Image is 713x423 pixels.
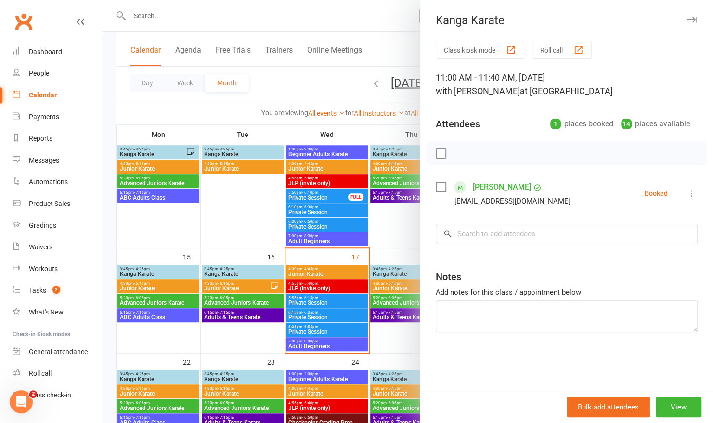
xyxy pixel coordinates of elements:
a: [PERSON_NAME] [473,179,531,195]
a: Automations [13,171,102,193]
div: General attendance [29,348,88,355]
div: Add notes for this class / appointment below [436,287,698,298]
input: Search to add attendees [436,224,698,244]
div: Reports [29,135,52,142]
a: Product Sales [13,193,102,215]
button: Bulk add attendees [567,397,650,417]
span: at [GEOGRAPHIC_DATA] [520,86,613,96]
a: Tasks 2 [13,280,102,301]
div: Calendar [29,91,57,99]
div: Messages [29,156,59,164]
button: Class kiosk mode [436,41,524,59]
div: Booked [645,190,668,197]
a: Class kiosk mode [13,384,102,406]
div: Dashboard [29,48,62,55]
div: Payments [29,113,59,121]
div: 11:00 AM - 11:40 AM, [DATE] [436,71,698,98]
a: General attendance kiosk mode [13,341,102,363]
div: places booked [550,117,613,131]
div: Product Sales [29,200,70,207]
div: Workouts [29,265,58,273]
div: Gradings [29,221,56,229]
div: Kanga Karate [420,14,713,27]
a: Reports [13,128,102,150]
div: 1 [550,119,561,129]
div: People [29,69,49,77]
div: [EMAIL_ADDRESS][DOMAIN_NAME] [454,195,570,207]
div: places available [621,117,690,131]
div: Attendees [436,117,480,131]
iframe: Intercom live chat [10,390,33,413]
a: Calendar [13,84,102,106]
div: 14 [621,119,632,129]
a: Dashboard [13,41,102,63]
div: What's New [29,308,64,316]
a: Workouts [13,258,102,280]
div: Notes [436,270,461,284]
div: Waivers [29,243,52,251]
div: Roll call [29,369,52,377]
div: Class check-in [29,391,71,399]
span: with [PERSON_NAME] [436,86,520,96]
a: Waivers [13,236,102,258]
span: 2 [29,390,37,398]
div: Automations [29,178,68,186]
button: View [656,397,701,417]
button: Roll call [532,41,592,59]
span: 2 [52,286,60,294]
a: Gradings [13,215,102,236]
div: Tasks [29,287,46,294]
a: Roll call [13,363,102,384]
a: Payments [13,106,102,128]
a: What's New [13,301,102,323]
a: Messages [13,150,102,171]
a: Clubworx [12,10,36,34]
a: People [13,63,102,84]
